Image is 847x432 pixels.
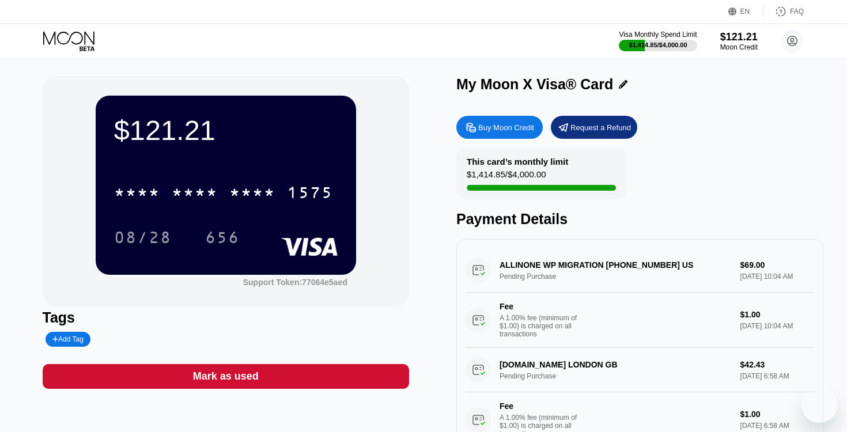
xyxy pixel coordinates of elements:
div: 656 [196,223,248,252]
div: [DATE] 6:58 AM [740,422,814,430]
div: EN [728,6,763,17]
div: Visa Monthly Spend Limit [619,31,697,39]
div: Add Tag [52,335,84,343]
div: Payment Details [456,211,823,228]
iframe: Button to launch messaging window [801,386,838,423]
div: Fee [500,401,580,411]
div: Buy Moon Credit [456,116,543,139]
div: FAQ [790,7,804,16]
div: 08/28 [105,223,180,252]
div: 656 [205,230,240,248]
div: Request a Refund [551,116,637,139]
div: Visa Monthly Spend Limit$1,414.85/$4,000.00 [619,31,697,51]
div: FAQ [763,6,804,17]
div: Mark as used [43,364,410,389]
div: My Moon X Visa® Card [456,76,613,93]
div: This card’s monthly limit [467,157,568,166]
div: Moon Credit [720,43,758,51]
div: FeeA 1.00% fee (minimum of $1.00) is charged on all transactions$1.00[DATE] 10:04 AM [466,293,814,348]
div: 1575 [287,185,333,203]
div: $121.21Moon Credit [720,31,758,51]
div: Support Token:77064e5aed [243,278,347,287]
div: Add Tag [46,332,90,347]
div: Mark as used [193,370,259,383]
div: $1,414.85 / $4,000.00 [629,41,687,48]
div: Tags [43,309,410,326]
div: Buy Moon Credit [478,123,534,132]
div: EN [740,7,750,16]
div: Support Token: 77064e5aed [243,278,347,287]
div: [DATE] 10:04 AM [740,322,814,330]
div: $1.00 [740,310,814,319]
div: Request a Refund [570,123,631,132]
div: $1,414.85 / $4,000.00 [467,169,546,185]
div: 08/28 [114,230,172,248]
div: $1.00 [740,410,814,419]
div: $121.21 [114,114,338,146]
div: A 1.00% fee (minimum of $1.00) is charged on all transactions [500,314,586,338]
div: Fee [500,302,580,311]
div: $121.21 [720,31,758,43]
